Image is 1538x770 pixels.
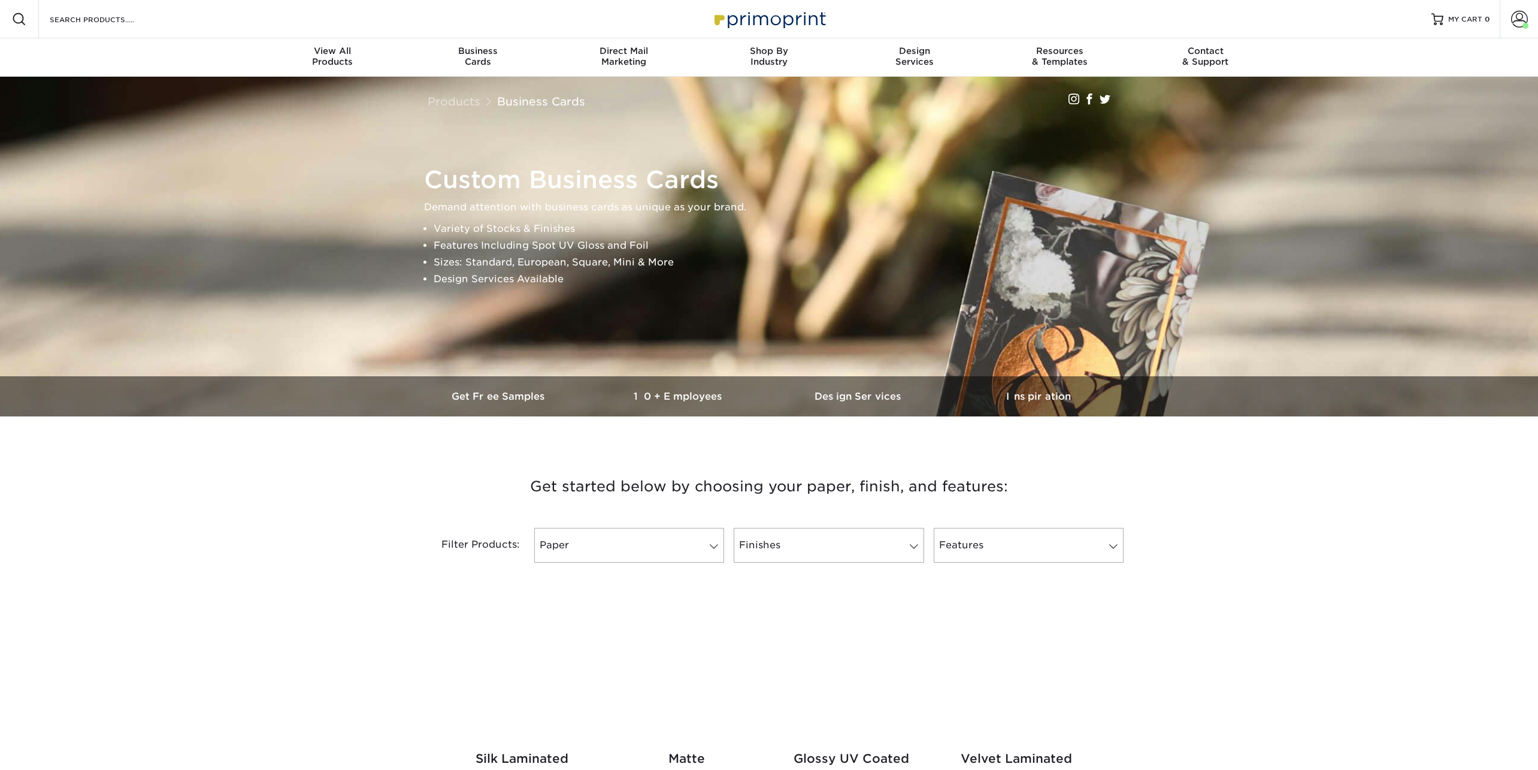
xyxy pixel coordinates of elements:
img: Primoprint [709,6,829,32]
h2: Glossy UV Coated [783,751,919,766]
img: Velvet Laminated Business Cards [948,606,1084,742]
a: 10+ Employees [589,376,769,416]
a: Contact& Support [1133,38,1278,77]
span: Business [405,46,551,56]
span: Shop By [697,46,842,56]
div: & Templates [987,46,1133,67]
div: Industry [697,46,842,67]
h3: Get started below by choosing your paper, finish, and features: [419,460,1119,514]
img: Matte Business Cards [619,606,755,742]
img: Silk Laminated Business Cards [454,606,590,742]
li: Design Services Available [434,271,1125,288]
div: Cards [405,46,551,67]
div: Products [260,46,405,67]
li: Sizes: Standard, European, Square, Mini & More [434,254,1125,271]
a: Paper [534,528,724,563]
h3: 10+ Employees [589,391,769,402]
span: 0 [1485,15,1490,23]
li: Variety of Stocks & Finishes [434,221,1125,237]
li: Features Including Spot UV Gloss and Foil [434,237,1125,254]
a: View AllProducts [260,38,405,77]
h2: Velvet Laminated [948,751,1084,766]
span: Contact [1133,46,1278,56]
h2: Matte [619,751,755,766]
div: Services [841,46,987,67]
a: Direct MailMarketing [551,38,697,77]
input: SEARCH PRODUCTS..... [49,12,165,26]
p: Demand attention with business cards as unique as your brand. [424,199,1125,216]
span: Design [841,46,987,56]
a: Business Cards [497,95,585,108]
span: View All [260,46,405,56]
a: Shop ByIndustry [697,38,842,77]
a: DesignServices [841,38,987,77]
img: Glossy UV Coated Business Cards [783,606,919,742]
span: MY CART [1448,14,1482,25]
a: Get Free Samples [410,376,589,416]
a: Products [428,95,480,108]
a: Resources& Templates [987,38,1133,77]
h3: Design Services [769,391,949,402]
div: Marketing [551,46,697,67]
h2: Silk Laminated [454,751,590,766]
div: Filter Products: [410,528,529,563]
div: & Support [1133,46,1278,67]
a: Finishes [734,528,924,563]
span: Resources [987,46,1133,56]
span: Direct Mail [551,46,697,56]
a: Design Services [769,376,949,416]
a: BusinessCards [405,38,551,77]
a: Features [934,528,1124,563]
h3: Get Free Samples [410,391,589,402]
h1: Custom Business Cards [424,165,1125,194]
a: Inspiration [949,376,1128,416]
h3: Inspiration [949,391,1128,402]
